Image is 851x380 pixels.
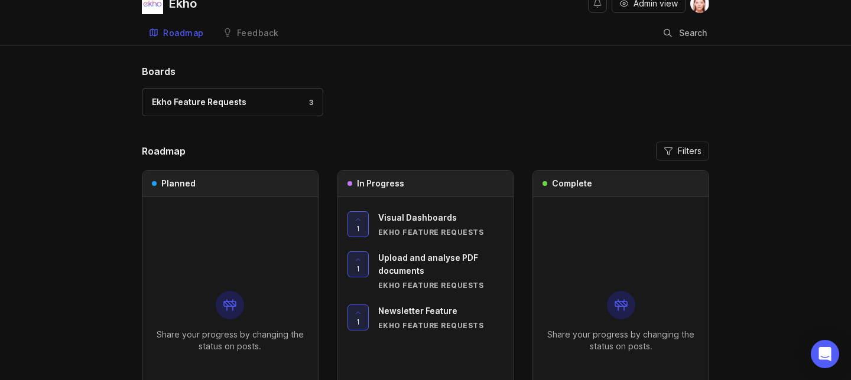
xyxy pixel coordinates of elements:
[142,64,709,78] h1: Boards
[142,21,211,45] a: Roadmap
[161,178,196,189] h3: Planned
[378,251,504,290] a: Upload and analyse PDF documentsEkho Feature Requests
[163,29,204,37] div: Roadmap
[216,21,286,45] a: Feedback
[347,211,369,237] button: 1
[378,227,504,237] div: Ekho Feature Requests
[378,280,504,290] div: Ekho Feature Requests
[356,264,360,274] span: 1
[142,88,323,116] a: Ekho Feature Requests3
[378,211,504,237] a: Visual DashboardsEkho Feature Requests
[347,251,369,277] button: 1
[142,144,186,158] h2: Roadmap
[378,253,478,276] span: Upload and analyse PDF documents
[378,320,504,330] div: Ekho Feature Requests
[152,96,246,109] div: Ekho Feature Requests
[378,212,457,222] span: Visual Dashboards
[811,340,839,368] div: Open Intercom Messenger
[356,317,360,327] span: 1
[378,306,457,316] span: Newsletter Feature
[356,224,360,234] span: 1
[656,142,709,160] button: Filters
[552,178,592,189] h3: Complete
[152,329,308,352] p: Share your progress by changing the status on posts.
[357,178,404,189] h3: In Progress
[347,304,369,330] button: 1
[237,29,279,37] div: Feedback
[303,97,314,107] div: 3
[378,304,504,330] a: Newsletter FeatureEkho Feature Requests
[678,145,701,157] span: Filters
[543,329,699,352] p: Share your progress by changing the status on posts.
